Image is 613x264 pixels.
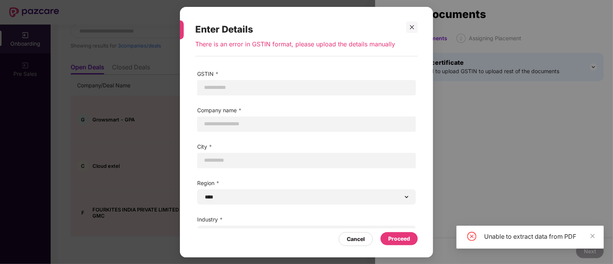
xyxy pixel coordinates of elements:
[590,233,595,239] span: close
[467,232,476,241] span: close-circle
[484,232,595,241] div: Unable to extract data from PDF
[409,24,415,30] span: close
[347,234,365,243] div: Cancel
[388,234,410,243] div: Proceed
[197,142,416,151] label: City
[197,69,416,78] label: GSTIN
[197,215,416,223] label: Industry
[197,179,416,187] label: Region
[195,39,399,56] div: There is an error in GSTIN format, please upload the details manually
[195,15,399,40] div: Enter Details
[197,106,416,114] label: Company name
